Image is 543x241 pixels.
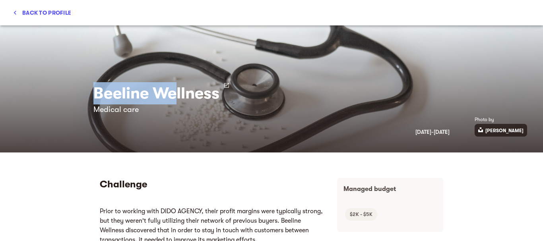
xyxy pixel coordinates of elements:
[475,117,494,122] span: Photo by
[485,128,524,133] p: [PERSON_NAME]
[345,210,377,219] span: $2K - $5K
[13,8,71,17] span: Back to profile
[93,104,450,115] h6: Medical care
[93,82,450,104] a: Beeline Wellness
[10,6,74,20] button: Back to profile
[485,127,524,133] a: [PERSON_NAME]
[93,127,450,137] h6: [DATE] - [DATE]
[100,178,324,191] h5: Challenge
[343,184,437,194] p: Managed budget
[93,82,219,104] h3: Beeline Wellness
